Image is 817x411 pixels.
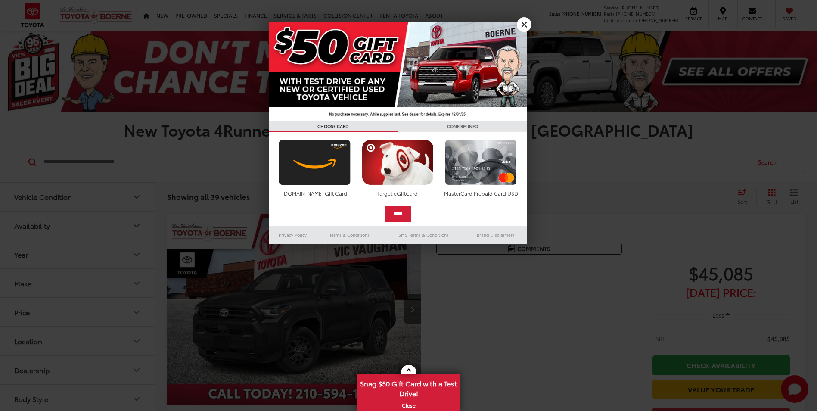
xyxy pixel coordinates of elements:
[358,374,460,401] span: Snag $50 Gift Card with a Test Drive!
[269,230,317,240] a: Privacy Policy
[443,140,519,185] img: mastercard.png
[276,190,353,197] div: [DOMAIN_NAME] Gift Card
[317,230,382,240] a: Terms & Conditions
[269,22,527,121] img: 42635_top_851395.jpg
[276,140,353,185] img: amazoncard.png
[269,121,398,132] h3: CHOOSE CARD
[464,230,527,240] a: Brand Disclaimers
[383,230,464,240] a: SMS Terms & Conditions
[360,190,436,197] div: Target eGiftCard
[360,140,436,185] img: targetcard.png
[398,121,527,132] h3: CONFIRM INFO
[443,190,519,197] div: MasterCard Prepaid Card USD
